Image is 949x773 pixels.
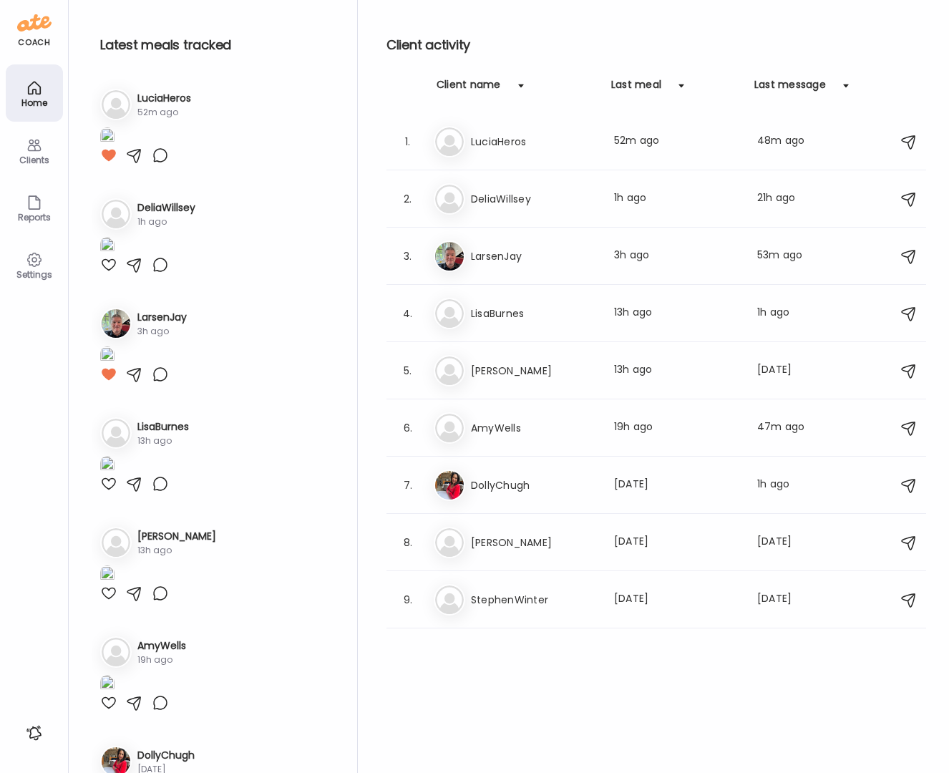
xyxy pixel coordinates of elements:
[435,585,464,614] img: bg-avatar-default.svg
[137,215,195,228] div: 1h ago
[471,248,597,265] h3: LarsenJay
[137,91,191,106] h3: LuciaHeros
[137,200,195,215] h3: DeliaWillsey
[399,190,417,208] div: 2.
[137,653,186,666] div: 19h ago
[100,346,115,366] img: images%2FpQclOzuQ2uUyIuBETuyLXmhsmXz1%2FGxFoUP8PcAI4YLaCyyYt%2Fqf5e9EnYMlaIGNqs5qcT_1080
[471,305,597,322] h3: LisaBurnes
[399,534,417,551] div: 8.
[611,77,661,100] div: Last meal
[471,133,597,150] h3: LuciaHeros
[102,419,130,447] img: bg-avatar-default.svg
[757,248,813,265] div: 53m ago
[399,362,417,379] div: 5.
[435,185,464,213] img: bg-avatar-default.svg
[757,477,813,494] div: 1h ago
[757,190,813,208] div: 21h ago
[471,534,597,551] h3: [PERSON_NAME]
[9,155,60,165] div: Clients
[137,419,189,434] h3: LisaBurnes
[100,237,115,256] img: images%2FGHdhXm9jJtNQdLs9r9pbhWu10OF2%2FyClLG2DA8ylyj9K1kZgZ%2FelQmxliNNeLzMpx4zwmy_1080
[100,34,334,56] h2: Latest meals tracked
[435,127,464,156] img: bg-avatar-default.svg
[399,133,417,150] div: 1.
[137,638,186,653] h3: AmyWells
[471,362,597,379] h3: [PERSON_NAME]
[614,534,740,551] div: [DATE]
[102,90,130,119] img: bg-avatar-default.svg
[399,591,417,608] div: 9.
[102,528,130,557] img: bg-avatar-default.svg
[399,305,417,322] div: 4.
[399,419,417,437] div: 6.
[614,362,740,379] div: 13h ago
[386,34,926,56] h2: Client activity
[614,419,740,437] div: 19h ago
[435,356,464,385] img: bg-avatar-default.svg
[471,477,597,494] h3: DollyChugh
[614,305,740,322] div: 13h ago
[614,190,740,208] div: 1h ago
[614,477,740,494] div: [DATE]
[435,528,464,557] img: bg-avatar-default.svg
[614,248,740,265] div: 3h ago
[435,414,464,442] img: bg-avatar-default.svg
[399,477,417,494] div: 7.
[137,106,191,119] div: 52m ago
[757,362,813,379] div: [DATE]
[102,309,130,338] img: avatars%2FpQclOzuQ2uUyIuBETuyLXmhsmXz1
[435,299,464,328] img: bg-avatar-default.svg
[100,456,115,475] img: images%2F14YwdST0zVTSBa9Pc02PT7cAhhp2%2FQZVwxWOWR8DNKOlQOK0b%2FQ8ziMeKvDJHmEAbocIsy_1080
[757,591,813,608] div: [DATE]
[471,190,597,208] h3: DeliaWillsey
[100,127,115,147] img: images%2F1qYfsqsWO6WAqm9xosSfiY0Hazg1%2F4i5vAR2c8FQa0c4jX4LJ%2FbRyeqzs0XXPV8yHBNT36_1080
[757,534,813,551] div: [DATE]
[137,529,216,544] h3: [PERSON_NAME]
[102,200,130,228] img: bg-avatar-default.svg
[757,419,813,437] div: 47m ago
[471,419,597,437] h3: AmyWells
[137,434,189,447] div: 13h ago
[137,310,187,325] h3: LarsenJay
[757,133,813,150] div: 48m ago
[137,325,187,338] div: 3h ago
[614,591,740,608] div: [DATE]
[471,591,597,608] h3: StephenWinter
[435,242,464,271] img: avatars%2FpQclOzuQ2uUyIuBETuyLXmhsmXz1
[100,565,115,585] img: images%2F3EpIFRBJ9jV3DGfsxbnITPpyzT63%2FsvkF5fYuVz7Er91Afiwi%2FW8DTJoTuBGV1mtfPrfVs_1080
[18,37,50,49] div: coach
[9,98,60,107] div: Home
[9,270,60,279] div: Settings
[137,544,216,557] div: 13h ago
[437,77,501,100] div: Client name
[9,213,60,222] div: Reports
[102,638,130,666] img: bg-avatar-default.svg
[399,248,417,265] div: 3.
[137,748,195,763] h3: DollyChugh
[754,77,826,100] div: Last message
[100,675,115,694] img: images%2FVeJUmU9xL5OtfHQnXXq9YpklFl83%2FIisvFg6nBe3s4kPvpd2B%2FExZzFBUaGOmYXSybWLnW_1080
[757,305,813,322] div: 1h ago
[17,11,52,34] img: ate
[614,133,740,150] div: 52m ago
[435,471,464,500] img: avatars%2FGYIBTSL7Z7MIVGVtWXnrcXKF6q82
